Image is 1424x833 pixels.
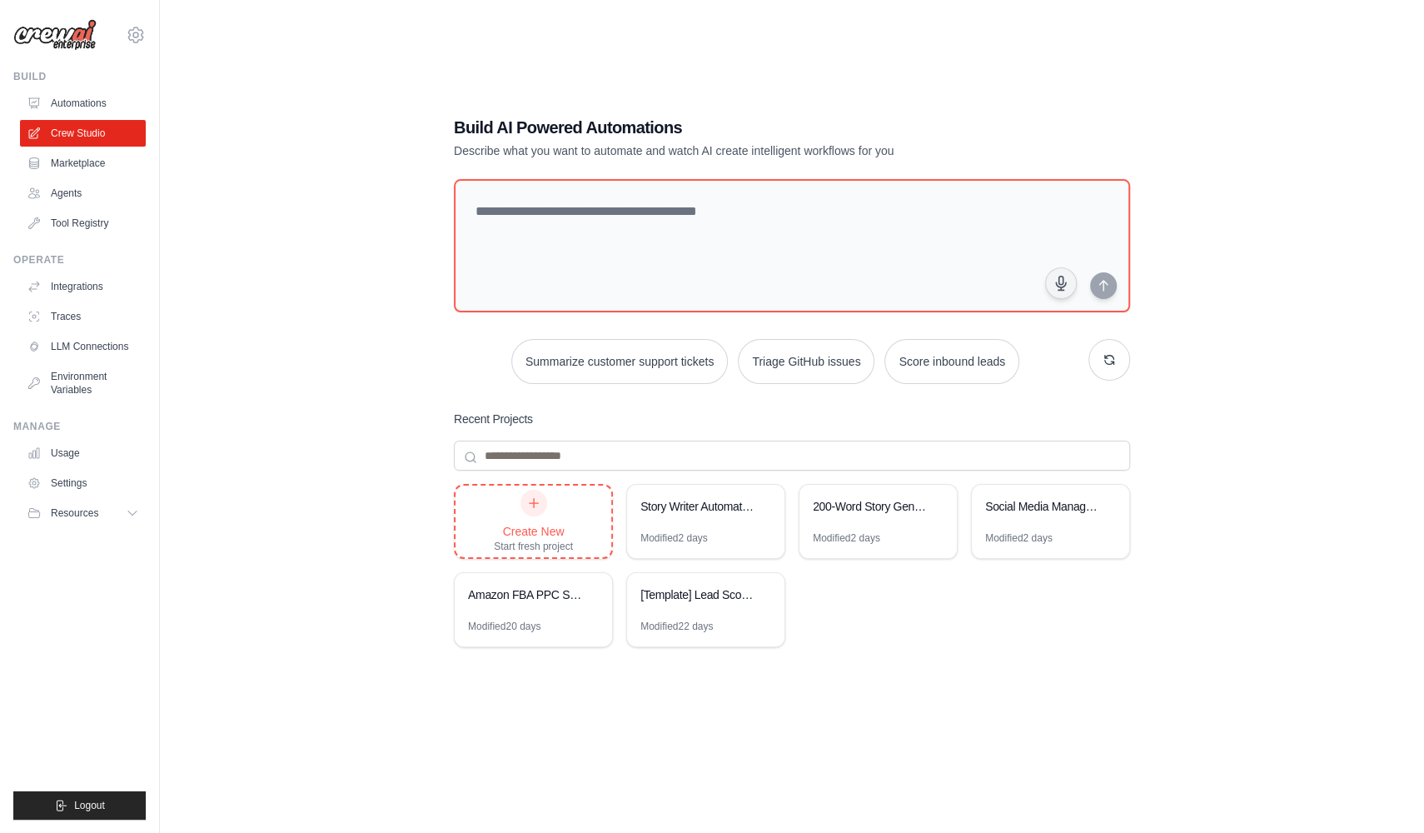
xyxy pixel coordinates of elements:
a: Tool Registry [20,210,146,237]
button: Logout [13,791,146,820]
div: Modified 2 days [985,531,1053,545]
div: Start fresh project [494,540,573,553]
a: Marketplace [20,150,146,177]
a: Agents [20,180,146,207]
a: Automations [20,90,146,117]
button: Triage GitHub issues [738,339,874,384]
button: Resources [20,500,146,526]
div: চ্যাট উইজেট [1341,753,1424,833]
img: Logo [13,19,97,51]
h3: Recent Projects [454,411,533,427]
h1: Build AI Powered Automations [454,116,1013,139]
button: Click to speak your automation idea [1045,267,1077,299]
a: Crew Studio [20,120,146,147]
a: Usage [20,440,146,466]
div: Manage [13,420,146,433]
div: Social Media Management Automation [985,498,1099,515]
div: Modified 22 days [640,620,713,633]
div: Story Writer Automation [640,498,754,515]
div: Modified 2 days [813,531,880,545]
iframe: Chat Widget [1341,753,1424,833]
button: Get new suggestions [1088,339,1130,381]
div: 200-Word Story Generator [813,498,927,515]
div: Modified 20 days [468,620,540,633]
button: Score inbound leads [884,339,1019,384]
a: Traces [20,303,146,330]
div: Amazon FBA PPC Strategy Generator [468,586,582,603]
a: Environment Variables [20,363,146,403]
a: LLM Connections [20,333,146,360]
p: Describe what you want to automate and watch AI create intelligent workflows for you [454,142,1013,159]
div: Operate [13,253,146,267]
div: Build [13,70,146,83]
div: Modified 2 days [640,531,708,545]
button: Summarize customer support tickets [511,339,728,384]
a: Settings [20,470,146,496]
div: [Template] Lead Scoring and Strategy Crew [640,586,754,603]
a: Integrations [20,273,146,300]
div: Create New [494,523,573,540]
span: Logout [74,799,105,812]
span: Resources [51,506,98,520]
